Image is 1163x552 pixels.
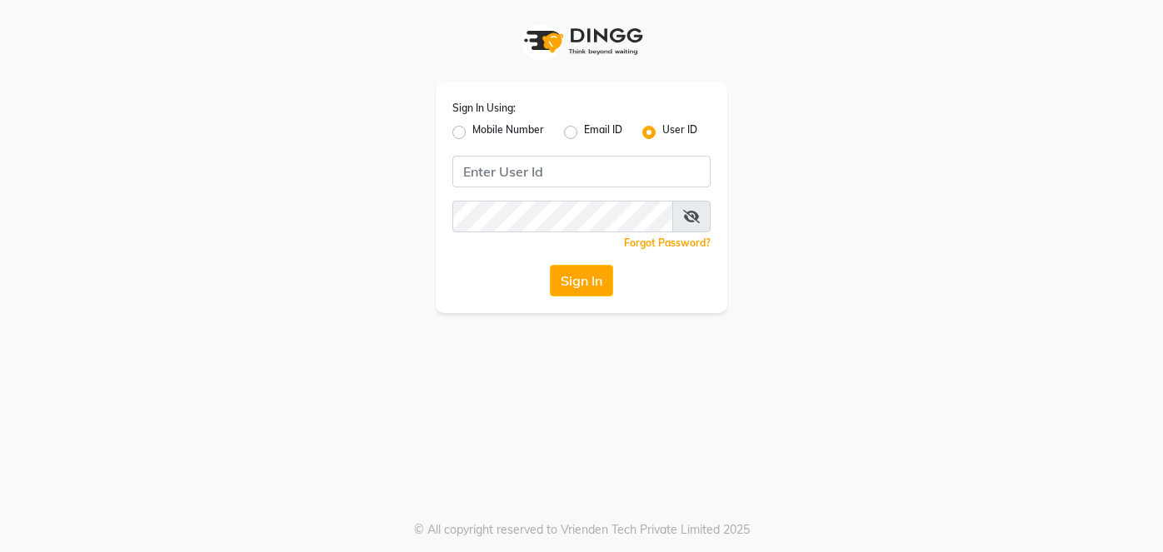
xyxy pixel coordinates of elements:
[550,265,613,296] button: Sign In
[452,156,711,187] input: Username
[662,122,697,142] label: User ID
[584,122,622,142] label: Email ID
[452,101,516,116] label: Sign In Using:
[624,236,711,249] a: Forgot Password?
[472,122,544,142] label: Mobile Number
[452,201,673,232] input: Username
[515,17,648,66] img: logo1.svg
